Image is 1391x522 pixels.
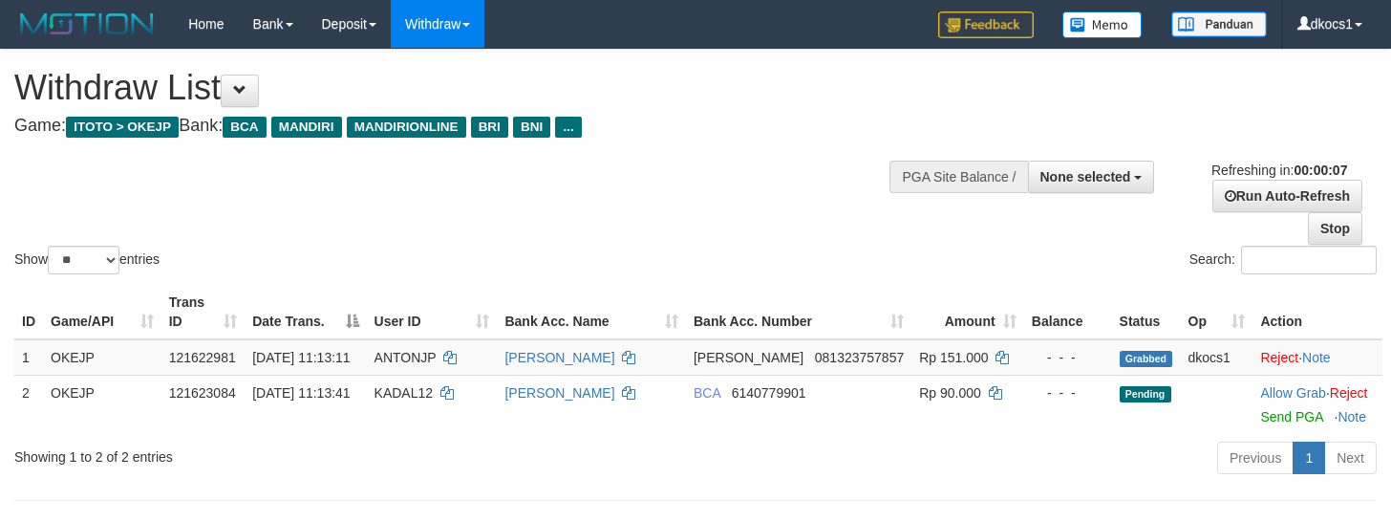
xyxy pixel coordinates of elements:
[911,285,1023,339] th: Amount: activate to sort column ascending
[1260,385,1325,401] a: Allow Grab
[1324,442,1377,474] a: Next
[1032,348,1104,367] div: - - -
[1189,246,1377,274] label: Search:
[252,350,350,365] span: [DATE] 11:13:11
[1302,350,1331,365] a: Note
[694,350,803,365] span: [PERSON_NAME]
[374,350,437,365] span: ANTONJP
[367,285,498,339] th: User ID: activate to sort column ascending
[555,117,581,138] span: ...
[245,285,366,339] th: Date Trans.: activate to sort column descending
[513,117,550,138] span: BNI
[43,375,161,434] td: OKEJP
[1260,385,1329,401] span: ·
[919,350,988,365] span: Rp 151.000
[1252,375,1382,434] td: ·
[815,350,904,365] span: Copy 081323757857 to clipboard
[504,350,614,365] a: [PERSON_NAME]
[1120,386,1171,402] span: Pending
[14,375,43,434] td: 2
[1211,163,1347,178] span: Refreshing in:
[1330,385,1368,401] a: Reject
[169,350,236,365] span: 121622981
[694,385,720,401] span: BCA
[1212,180,1362,212] a: Run Auto-Refresh
[504,385,614,401] a: [PERSON_NAME]
[1337,409,1366,424] a: Note
[1294,163,1347,178] strong: 00:00:07
[497,285,686,339] th: Bank Acc. Name: activate to sort column ascending
[374,385,433,401] span: KADAL12
[938,11,1034,38] img: Feedback.jpg
[471,117,508,138] span: BRI
[1308,212,1362,245] a: Stop
[223,117,266,138] span: BCA
[271,117,342,138] span: MANDIRI
[14,246,160,274] label: Show entries
[1241,246,1377,274] input: Search:
[1217,442,1294,474] a: Previous
[14,440,566,467] div: Showing 1 to 2 of 2 entries
[14,339,43,376] td: 1
[919,385,981,401] span: Rp 90.000
[66,117,179,138] span: ITOTO > OKEJP
[732,385,806,401] span: Copy 6140779901 to clipboard
[161,285,246,339] th: Trans ID: activate to sort column ascending
[169,385,236,401] span: 121623084
[43,339,161,376] td: OKEJP
[1181,285,1253,339] th: Op: activate to sort column ascending
[1293,442,1325,474] a: 1
[686,285,911,339] th: Bank Acc. Number: activate to sort column ascending
[1028,161,1155,193] button: None selected
[14,10,160,38] img: MOTION_logo.png
[43,285,161,339] th: Game/API: activate to sort column ascending
[14,285,43,339] th: ID
[48,246,119,274] select: Showentries
[252,385,350,401] span: [DATE] 11:13:41
[14,69,909,107] h1: Withdraw List
[1260,350,1298,365] a: Reject
[1032,383,1104,402] div: - - -
[1062,11,1143,38] img: Button%20Memo.svg
[1252,339,1382,376] td: ·
[889,161,1027,193] div: PGA Site Balance /
[14,117,909,136] h4: Game: Bank:
[1252,285,1382,339] th: Action
[1171,11,1267,37] img: panduan.png
[1120,351,1173,367] span: Grabbed
[1181,339,1253,376] td: dkocs1
[1040,169,1131,185] span: None selected
[347,117,466,138] span: MANDIRIONLINE
[1260,409,1322,424] a: Send PGA
[1024,285,1112,339] th: Balance
[1112,285,1181,339] th: Status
